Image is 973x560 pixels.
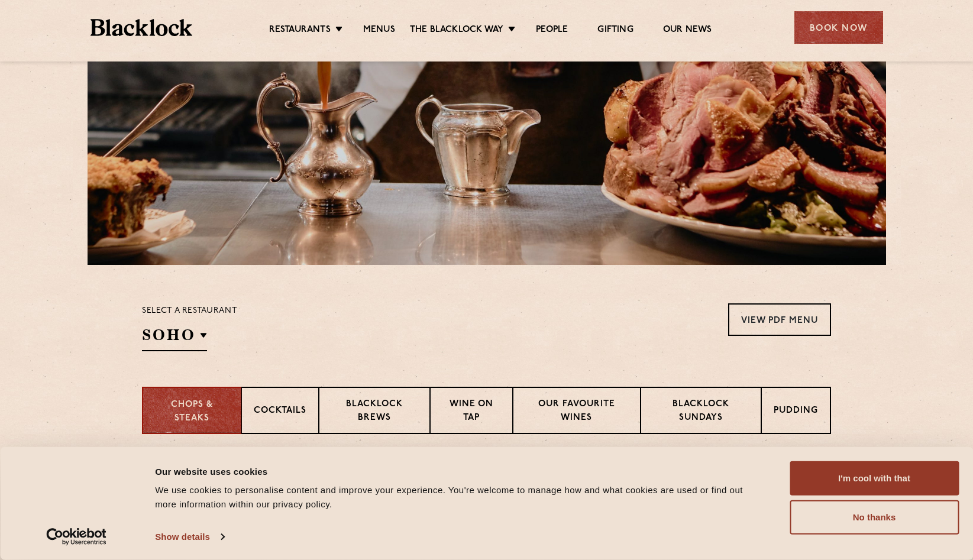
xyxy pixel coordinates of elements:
[790,500,959,535] button: No thanks
[269,24,331,37] a: Restaurants
[90,19,193,36] img: BL_Textured_Logo-footer-cropped.svg
[536,24,568,37] a: People
[410,24,503,37] a: The Blacklock Way
[363,24,395,37] a: Menus
[728,303,831,336] a: View PDF Menu
[142,303,237,319] p: Select a restaurant
[790,461,959,496] button: I'm cool with that
[155,483,763,512] div: We use cookies to personalise content and improve your experience. You're welcome to manage how a...
[663,24,712,37] a: Our News
[155,399,229,425] p: Chops & Steaks
[525,398,628,426] p: Our favourite wines
[442,398,500,426] p: Wine on Tap
[155,464,763,478] div: Our website uses cookies
[331,398,418,426] p: Blacklock Brews
[774,404,818,419] p: Pudding
[142,325,207,351] h2: SOHO
[653,398,749,426] p: Blacklock Sundays
[254,404,306,419] p: Cocktails
[794,11,883,44] div: Book Now
[155,528,224,546] a: Show details
[25,528,128,546] a: Usercentrics Cookiebot - opens in a new window
[597,24,633,37] a: Gifting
